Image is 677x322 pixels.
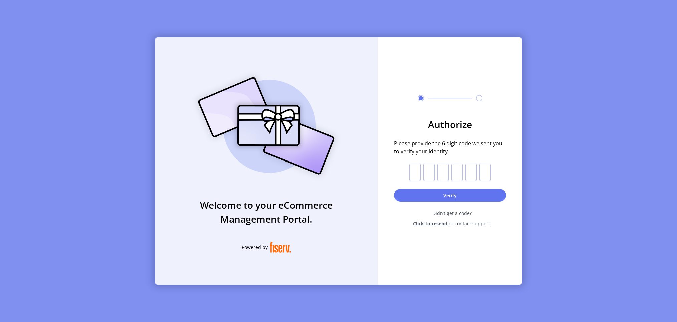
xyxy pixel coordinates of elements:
h3: Welcome to your eCommerce Management Portal. [155,198,378,226]
span: Click to resend [413,220,447,227]
h3: Authorize [394,117,506,131]
span: Didn’t get a code? [398,210,506,217]
span: Please provide the 6 digit code we sent you to verify your identity. [394,139,506,155]
button: Verify [394,189,506,202]
span: Powered by [242,244,268,251]
span: or contact support. [449,220,491,227]
img: card_Illustration.svg [188,70,345,182]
